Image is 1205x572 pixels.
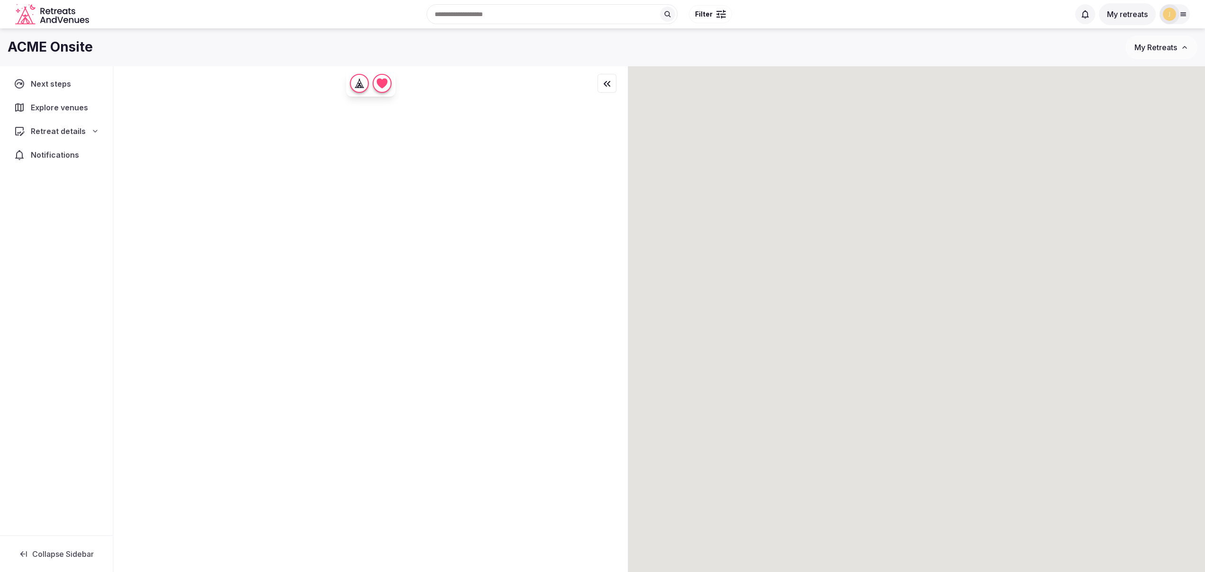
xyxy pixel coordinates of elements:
h1: ACME Onsite [8,38,93,56]
a: Explore venues [8,98,105,117]
span: Retreat details [31,125,86,137]
span: Filter [695,9,713,19]
span: Explore venues [31,102,92,113]
span: Collapse Sidebar [32,549,94,559]
span: Next steps [31,78,75,89]
svg: Retreats and Venues company logo [15,4,91,25]
a: Visit the homepage [15,4,91,25]
span: My Retreats [1134,43,1177,52]
button: Filter [689,5,732,23]
button: My retreats [1099,3,1156,25]
a: Notifications [8,145,105,165]
img: jeffatseg [1163,8,1176,21]
button: My Retreats [1125,36,1197,59]
button: Collapse Sidebar [8,544,105,564]
a: My retreats [1099,9,1156,19]
a: Next steps [8,74,105,94]
span: Notifications [31,149,83,161]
